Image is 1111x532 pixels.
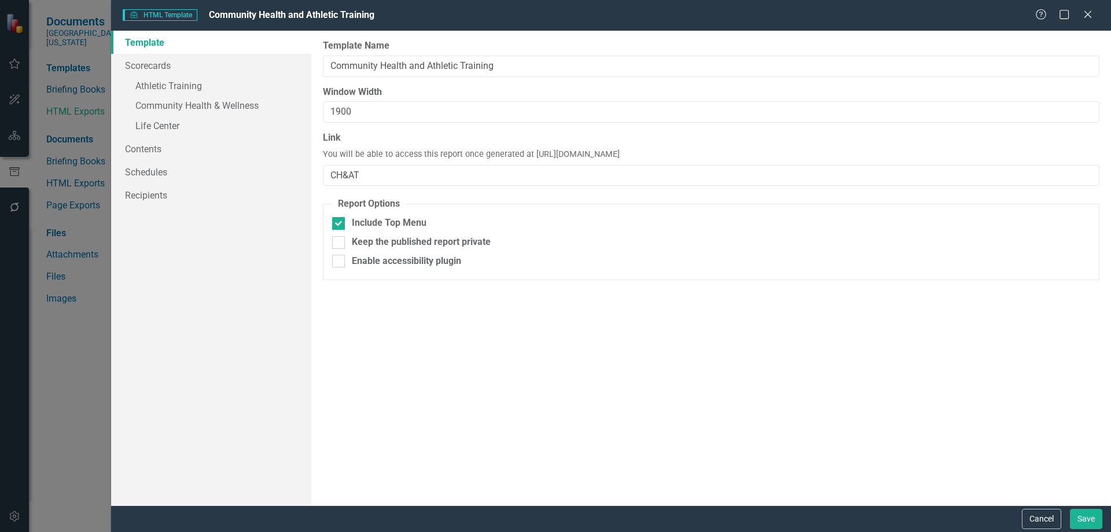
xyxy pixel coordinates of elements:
[123,9,197,21] span: HTML Template
[209,9,374,20] span: Community Health and Athletic Training
[111,31,311,54] a: Template
[111,137,311,160] a: Contents
[1070,509,1102,529] button: Save
[111,160,311,184] a: Schedules
[323,131,1099,145] label: Link
[352,236,491,249] div: Keep the published report private
[323,39,1099,53] label: Template Name
[352,255,461,268] div: Enable accessibility plugin
[111,77,311,97] a: Athletic Training
[323,149,620,161] span: You will be able to access this report once generated at [URL][DOMAIN_NAME]
[352,217,426,230] div: Include Top Menu
[111,184,311,207] a: Recipients
[323,86,1099,99] label: Window Width
[332,197,406,211] legend: Report Options
[111,117,311,137] a: Life Center
[1022,509,1061,529] button: Cancel
[111,97,311,117] a: Community Health & Wellness
[111,54,311,77] a: Scorecards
